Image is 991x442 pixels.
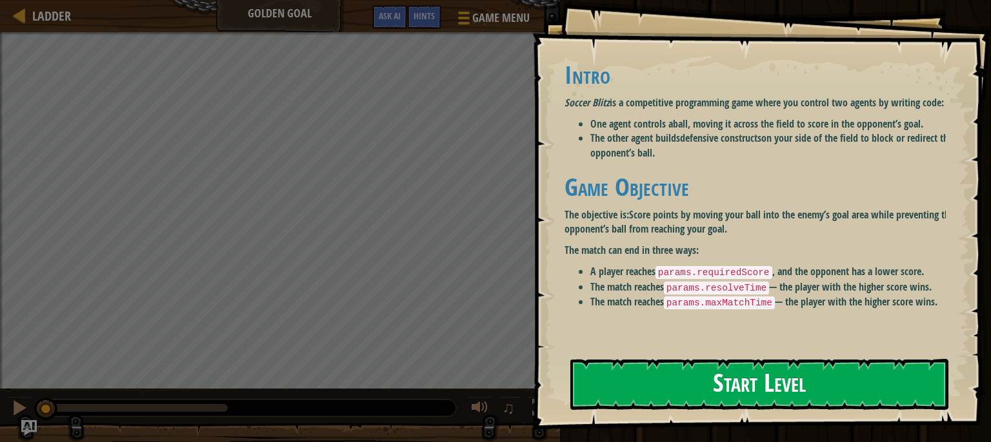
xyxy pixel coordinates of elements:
strong: Score points by moving your ball into the enemy’s goal area while preventing the opponent’s ball ... [565,207,954,236]
strong: defensive constructs [680,131,761,145]
a: Ladder [26,7,71,24]
button: Game Menu [448,5,537,35]
li: The match reaches — the player with the higher score wins. [590,294,956,310]
p: The objective is: [565,207,956,237]
span: Ladder [32,7,71,24]
button: Adjust volume [467,396,493,423]
p: is a competitive programming game where you control two agents by writing code: [565,95,956,110]
h1: Intro [565,61,956,88]
span: Game Menu [472,10,530,26]
button: ♫ [499,396,521,423]
span: Hints [414,10,435,22]
span: Ask AI [379,10,401,22]
em: Soccer Blitz [565,95,610,110]
button: Toggle fullscreen [528,396,554,423]
li: The match reaches — the player with the higher score wins. [590,280,956,295]
code: params.maxMatchTime [664,296,775,309]
button: Ask AI [372,5,407,29]
button: Start Level [570,359,948,410]
code: params.resolveTime [664,282,769,294]
strong: ball [673,117,688,131]
li: A player reaches , and the opponent has a lower score. [590,264,956,280]
li: The other agent builds on your side of the field to block or redirect the opponent’s ball. [590,131,956,160]
code: params.requiredScore [656,266,772,279]
li: One agent controls a , moving it across the field to score in the opponent’s goal. [590,117,956,131]
button: Ask AI [21,420,37,436]
span: ♫ [502,398,515,418]
button: Ctrl + P: Pause [6,396,32,423]
h1: Game Objective [565,173,956,200]
p: The match can end in three ways: [565,243,956,258]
